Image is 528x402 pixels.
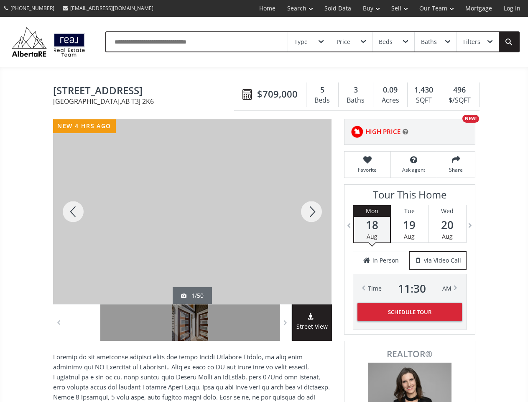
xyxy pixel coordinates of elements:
[368,283,451,294] div: Time AM
[8,25,89,59] img: Logo
[59,0,158,16] a: [EMAIL_ADDRESS][DOMAIN_NAME]
[349,166,386,173] span: Favorite
[421,39,437,45] div: Baths
[379,39,393,45] div: Beds
[311,85,334,95] div: 5
[367,232,378,240] span: Aug
[53,119,116,133] div: new 4 hrs ago
[337,39,350,45] div: Price
[462,115,479,123] div: NEW!
[357,303,462,321] button: Schedule Tour
[181,291,204,300] div: 1/50
[441,166,471,173] span: Share
[424,256,461,265] span: via Video Call
[378,85,403,95] div: 0.09
[444,94,474,107] div: $/SQFT
[463,39,480,45] div: Filters
[343,85,369,95] div: 3
[53,119,332,304] div: 375 Homestead Grove NE Calgary, AB T3J 2K6 - Photo 1 of 50
[311,94,334,107] div: Beds
[429,219,466,231] span: 20
[398,283,426,294] span: 11 : 30
[343,94,369,107] div: Baths
[354,350,466,358] span: REALTOR®
[354,219,390,231] span: 18
[391,219,428,231] span: 19
[353,189,467,205] h3: Tour This Home
[294,39,308,45] div: Type
[365,127,400,136] span: HIGH PRICE
[378,94,403,107] div: Acres
[414,85,433,95] span: 1,430
[53,98,238,105] span: [GEOGRAPHIC_DATA] , AB T3J 2K6
[349,124,365,140] img: rating icon
[404,232,415,240] span: Aug
[292,322,332,332] span: Street View
[442,232,453,240] span: Aug
[70,5,153,12] span: [EMAIL_ADDRESS][DOMAIN_NAME]
[53,85,238,98] span: 375 Homestead Grove NE
[10,5,54,12] span: [PHONE_NUMBER]
[372,256,399,265] span: in Person
[257,88,298,100] span: $709,000
[429,205,466,217] div: Wed
[395,166,433,173] span: Ask agent
[444,85,474,95] div: 496
[412,94,436,107] div: SQFT
[354,205,390,217] div: Mon
[391,205,428,217] div: Tue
